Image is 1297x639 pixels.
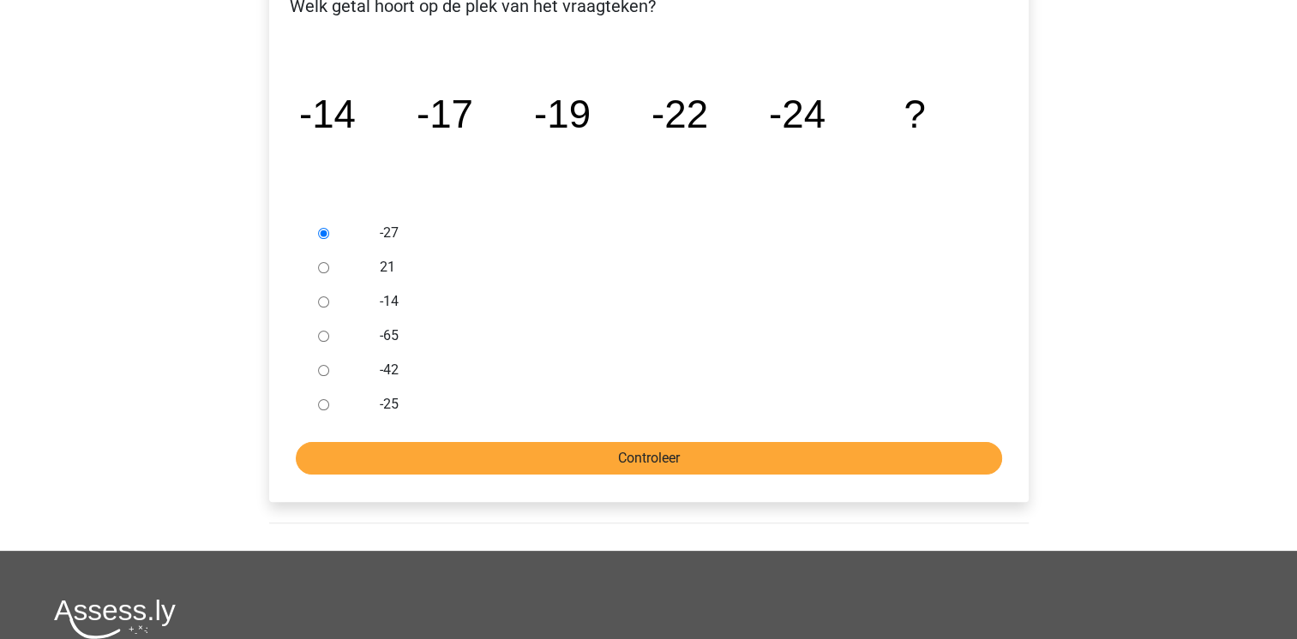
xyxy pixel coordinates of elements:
input: Controleer [296,442,1002,475]
tspan: -19 [533,93,590,136]
tspan: ? [904,93,925,136]
tspan: -17 [416,93,472,136]
label: -27 [380,223,973,243]
tspan: -14 [298,93,355,136]
label: -42 [380,360,973,380]
label: -14 [380,291,973,312]
label: 21 [380,257,973,278]
label: -65 [380,325,973,346]
tspan: -24 [768,93,825,136]
tspan: -22 [651,93,707,136]
label: -25 [380,394,973,415]
img: Assessly logo [54,599,176,639]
